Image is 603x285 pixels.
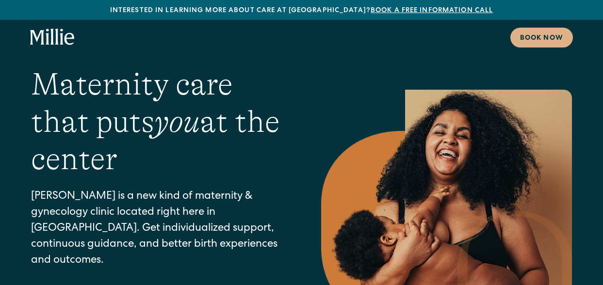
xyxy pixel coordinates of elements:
[510,28,573,47] a: Book now
[31,66,282,177] h1: Maternity care that puts at the center
[520,33,563,44] div: Book now
[371,7,493,14] a: Book a free information call
[154,104,200,139] em: you
[30,29,75,46] a: home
